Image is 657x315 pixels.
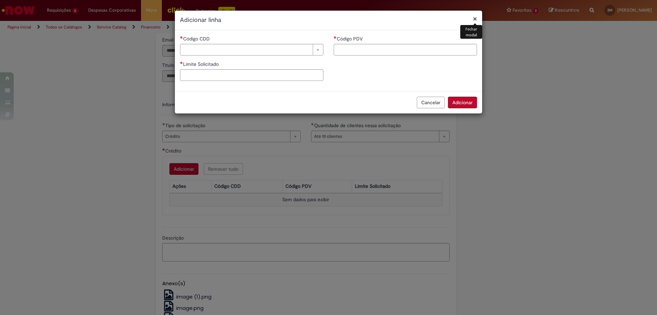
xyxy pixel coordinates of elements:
button: Adicionar [448,97,477,108]
span: Necessários - Código CDD [183,36,211,42]
span: Limite Solicitado [183,61,220,67]
input: Código PDV [334,44,477,56]
span: Necessários [180,61,183,64]
span: Código PDV [337,36,364,42]
h2: Adicionar linha [180,16,477,25]
input: Limite Solicitado [180,69,323,81]
button: Fechar modal [473,15,477,22]
a: Limpar campo Código CDD [180,44,323,56]
button: Cancelar [417,97,445,108]
span: Necessários [334,36,337,39]
span: Necessários [180,36,183,39]
div: Fechar modal [460,25,482,39]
